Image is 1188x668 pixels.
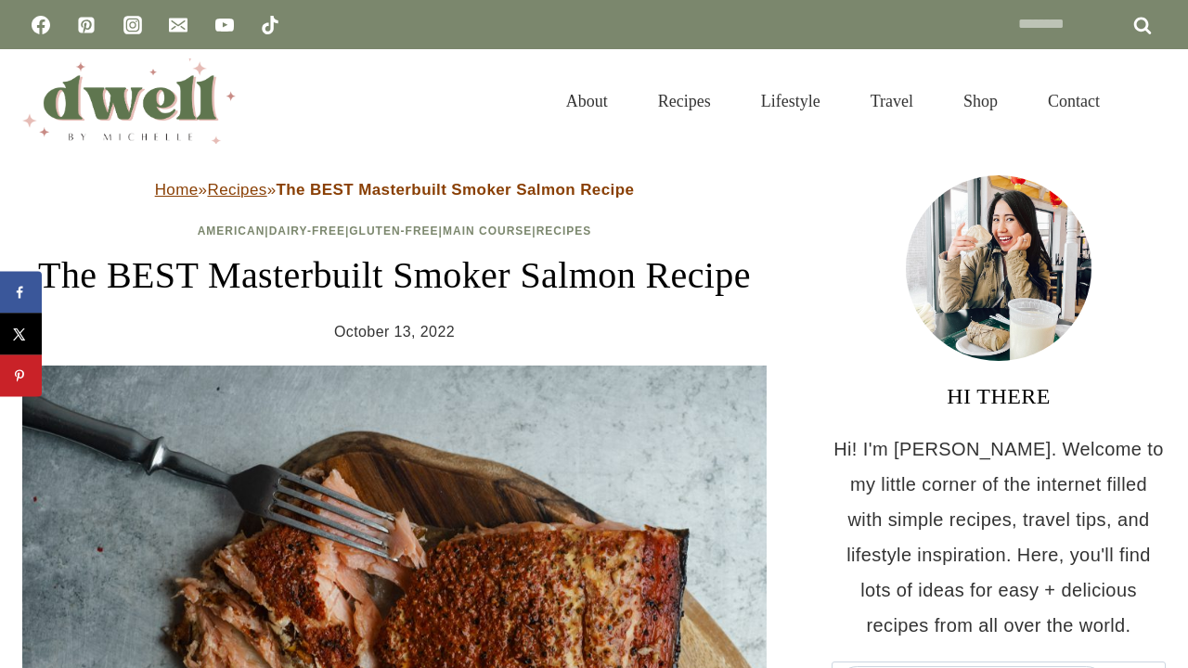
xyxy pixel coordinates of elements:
a: Recipes [633,69,736,134]
a: Contact [1023,69,1125,134]
time: October 13, 2022 [334,318,455,346]
nav: Primary Navigation [541,69,1125,134]
a: Shop [938,69,1023,134]
a: About [541,69,633,134]
a: Dairy-Free [269,225,345,238]
a: TikTok [252,6,289,44]
a: Recipes [536,225,592,238]
strong: The BEST Masterbuilt Smoker Salmon Recipe [277,181,635,199]
a: Facebook [22,6,59,44]
h3: HI THERE [832,379,1166,413]
button: View Search Form [1134,85,1166,117]
p: Hi! I'm [PERSON_NAME]. Welcome to my little corner of the internet filled with simple recipes, tr... [832,431,1166,643]
a: Lifestyle [736,69,846,134]
img: DWELL by michelle [22,58,236,144]
a: Gluten-Free [349,225,438,238]
a: American [198,225,265,238]
a: Travel [846,69,938,134]
a: Recipes [207,181,266,199]
a: Main Course [443,225,532,238]
a: Home [155,181,199,199]
a: Instagram [114,6,151,44]
a: YouTube [206,6,243,44]
a: Pinterest [68,6,105,44]
a: Email [160,6,197,44]
span: » » [155,181,635,199]
span: | | | | [198,225,592,238]
h1: The BEST Masterbuilt Smoker Salmon Recipe [22,248,767,303]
